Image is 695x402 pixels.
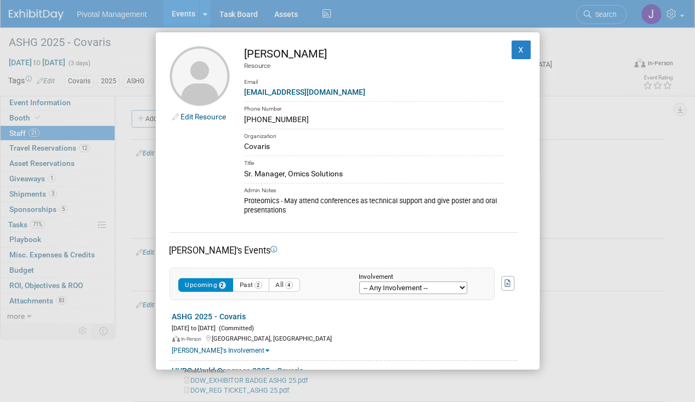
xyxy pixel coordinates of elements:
button: Upcoming2 [178,278,234,292]
span: 4 [285,282,293,289]
a: ASHG 2025 - Covaris [172,312,246,321]
div: Phone Number [245,101,504,114]
a: HUPO World Congress 2025 - Covaris [172,366,304,375]
span: 2 [219,282,227,289]
div: Proteomics - May attend conferences as technical support and give poster and oral presentations [245,196,504,216]
div: Organization [245,129,504,141]
button: All4 [269,278,300,292]
div: Covaris [245,141,504,152]
span: (Committed) [216,325,255,332]
div: Involvement [359,274,478,281]
span: In-Person [182,336,205,342]
div: Admin Notes [245,183,504,196]
div: Email [245,71,504,87]
div: [DATE] to [DATE] [172,323,518,333]
a: Edit Resource [181,112,227,121]
div: Resource [245,61,504,71]
button: Past2 [233,278,269,292]
div: [PERSON_NAME] [245,46,504,62]
div: [PHONE_NUMBER] [245,114,504,125]
img: In-Person Event [172,336,180,342]
div: Title [245,156,504,168]
span: 2 [255,282,262,289]
img: Sameer Vasantgadkar [169,46,230,106]
a: [EMAIL_ADDRESS][DOMAIN_NAME] [245,88,366,96]
div: Sr. Manager, Omics Solutions [245,168,504,180]
button: X [512,41,532,59]
div: [PERSON_NAME]'s Events [169,244,518,257]
a: [PERSON_NAME]'s Involvement [172,347,270,354]
div: [GEOGRAPHIC_DATA], [GEOGRAPHIC_DATA] [172,333,518,343]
